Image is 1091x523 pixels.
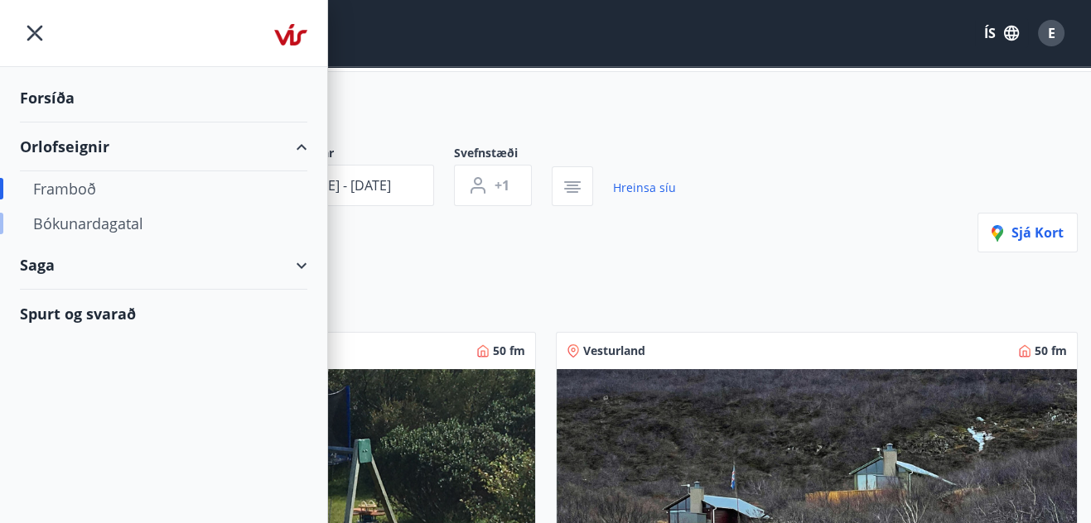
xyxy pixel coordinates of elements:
[495,176,509,194] span: +1
[33,206,294,241] div: Bókunardagatal
[258,145,454,165] span: Dagsetningar
[975,18,1028,48] button: ÍS
[20,18,50,48] button: menu
[20,241,307,290] div: Saga
[20,74,307,122] div: Forsíða
[1035,343,1067,359] span: 50 fm
[274,18,307,51] img: union_logo
[454,145,552,165] span: Svefnstæði
[583,343,645,359] span: Vesturland
[258,165,434,206] button: [DATE] - [DATE]
[493,343,525,359] span: 50 fm
[454,165,532,206] button: +1
[20,122,307,171] div: Orlofseignir
[1048,24,1055,42] span: E
[613,170,676,206] a: Hreinsa síu
[978,213,1078,252] button: Sjá kort
[1031,13,1071,53] button: E
[299,176,391,194] span: [DATE] - [DATE]
[20,290,307,338] div: Spurt og svarað
[992,223,1064,242] span: Sjá kort
[33,171,294,206] div: Framboð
